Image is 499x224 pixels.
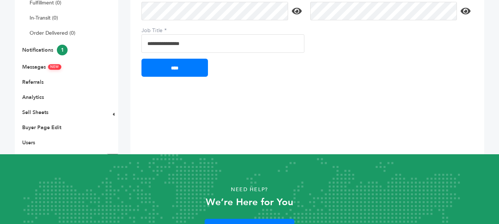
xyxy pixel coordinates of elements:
a: Sell Sheets [22,109,48,116]
label: Job Title [141,27,193,34]
a: Users [22,139,35,146]
a: Analytics [22,94,44,101]
p: Need Help? [25,184,474,195]
span: NEW [48,64,61,70]
a: In-Transit (0) [30,14,58,21]
a: Referrals [22,79,44,86]
a: Buyer Page Edit [22,124,61,131]
span: 1 [57,45,68,55]
a: Notifications1 [22,46,68,54]
strong: We’re Here for You [206,196,293,209]
a: MessagesNEW [22,63,61,70]
a: Order Delivered (0) [30,30,75,37]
